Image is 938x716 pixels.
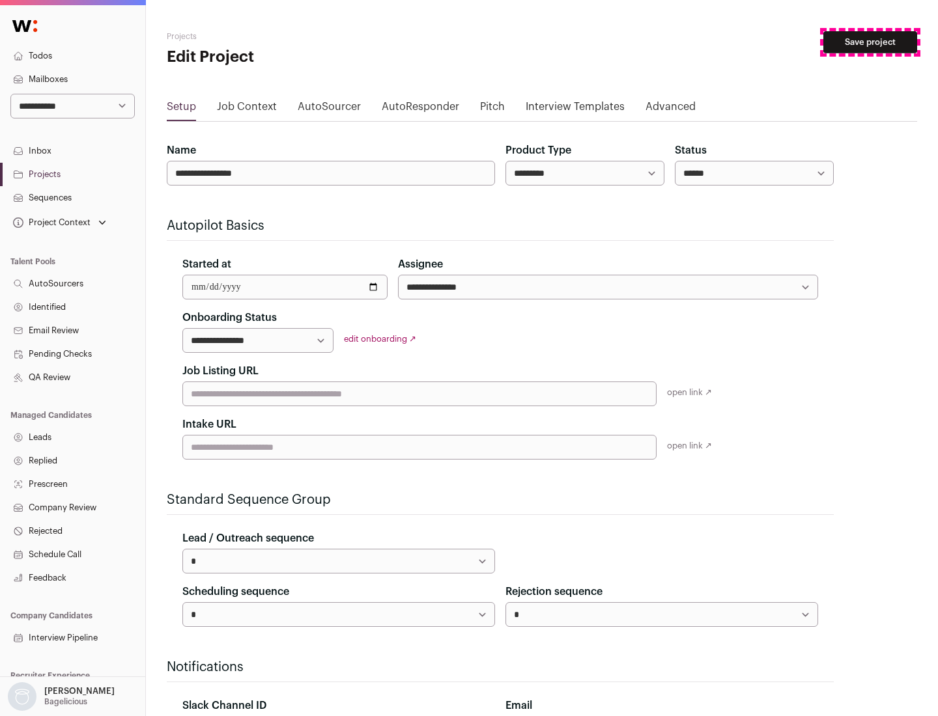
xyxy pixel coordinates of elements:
[167,217,834,235] h2: Autopilot Basics
[167,31,417,42] h2: Projects
[182,363,259,379] label: Job Listing URL
[5,13,44,39] img: Wellfound
[505,698,818,713] div: Email
[167,491,834,509] h2: Standard Sequence Group
[182,698,266,713] label: Slack Channel ID
[646,99,696,120] a: Advanced
[44,686,115,696] p: [PERSON_NAME]
[8,682,36,711] img: nopic.png
[10,213,109,232] button: Open dropdown
[382,99,459,120] a: AutoResponder
[5,682,117,711] button: Open dropdown
[480,99,505,120] a: Pitch
[182,530,314,546] label: Lead / Outreach sequence
[398,256,443,272] label: Assignee
[505,584,603,599] label: Rejection sequence
[505,143,571,158] label: Product Type
[344,335,416,343] a: edit onboarding ↗
[182,584,289,599] label: Scheduling sequence
[167,658,834,676] h2: Notifications
[217,99,277,120] a: Job Context
[298,99,361,120] a: AutoSourcer
[182,256,231,272] label: Started at
[167,143,196,158] label: Name
[44,696,87,707] p: Bagelicious
[167,47,417,68] h1: Edit Project
[526,99,625,120] a: Interview Templates
[182,417,236,432] label: Intake URL
[182,310,277,325] label: Onboarding Status
[823,31,917,53] button: Save project
[167,99,196,120] a: Setup
[675,143,707,158] label: Status
[10,217,91,228] div: Project Context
